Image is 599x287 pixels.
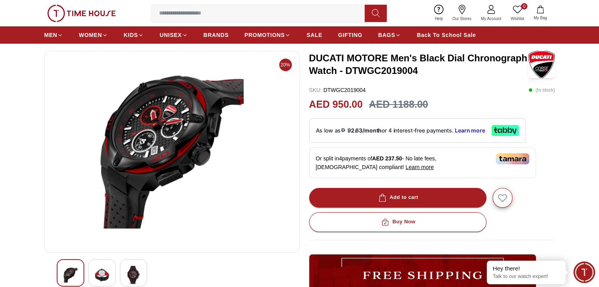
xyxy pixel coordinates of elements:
div: Add to cart [377,193,418,202]
span: WOMEN [79,31,102,39]
span: UNISEX [159,31,182,39]
p: ( In stock ) [529,86,555,94]
a: UNISEX [159,28,187,42]
span: PROMOTIONS [245,31,285,39]
h2: AED 950.00 [309,97,363,112]
a: GIFTING [338,28,362,42]
h3: AED 1188.00 [369,97,428,112]
a: KIDS [124,28,144,42]
span: My Bag [530,15,550,21]
button: My Bag [529,4,552,22]
span: KIDS [124,31,138,39]
span: Learn more [406,164,434,170]
p: Talk to our watch expert! [493,273,560,280]
button: Add to cart [309,188,486,208]
img: DUCATI MOTORE Men's Black Dial Chronograph Watch - DTWGC2019004 [126,266,141,284]
img: DUCATI MOTORE Men's Black Dial Chronograph Watch - DTWGC2019004 [63,266,78,284]
div: Buy Now [380,217,415,226]
img: DUCATI MOTORE Men's Black Dial Chronograph Watch - DTWGC2019004 [528,51,555,78]
span: AED 237.50 [372,155,402,162]
span: Back To School Sale [417,31,476,39]
a: SALE [306,28,322,42]
span: SKU : [309,87,322,93]
div: Hey there! [493,265,560,272]
a: MEN [44,28,63,42]
span: Help [432,16,446,22]
span: MEN [44,31,57,39]
span: My Account [478,16,504,22]
span: SALE [306,31,322,39]
img: Tamara [496,153,529,164]
div: Or split in 4 payments of - No late fees, [DEMOGRAPHIC_DATA] compliant! [309,147,536,178]
img: ... [47,5,116,22]
img: DUCATI MOTORE Men's Black Dial Chronograph Watch - DTWGC2019004 [51,57,293,246]
a: BRANDS [204,28,229,42]
a: BAGS [378,28,401,42]
a: Help [430,3,448,23]
a: PROMOTIONS [245,28,291,42]
p: DTWGC2019004 [309,86,366,94]
span: 0 [521,3,527,9]
button: Buy Now [309,212,486,232]
div: Chat Widget [573,261,595,283]
a: 0Wishlist [506,3,529,23]
a: Our Stores [448,3,476,23]
span: 20% [279,59,292,71]
span: GIFTING [338,31,362,39]
a: Back To School Sale [417,28,476,42]
span: Our Stores [449,16,475,22]
span: Wishlist [508,16,527,22]
a: WOMEN [79,28,108,42]
img: DUCATI MOTORE Men's Black Dial Chronograph Watch - DTWGC2019004 [95,266,109,284]
h3: DUCATI MOTORE Men's Black Dial Chronograph Watch - DTWGC2019004 [309,52,528,77]
span: BAGS [378,31,395,39]
span: BRANDS [204,31,229,39]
